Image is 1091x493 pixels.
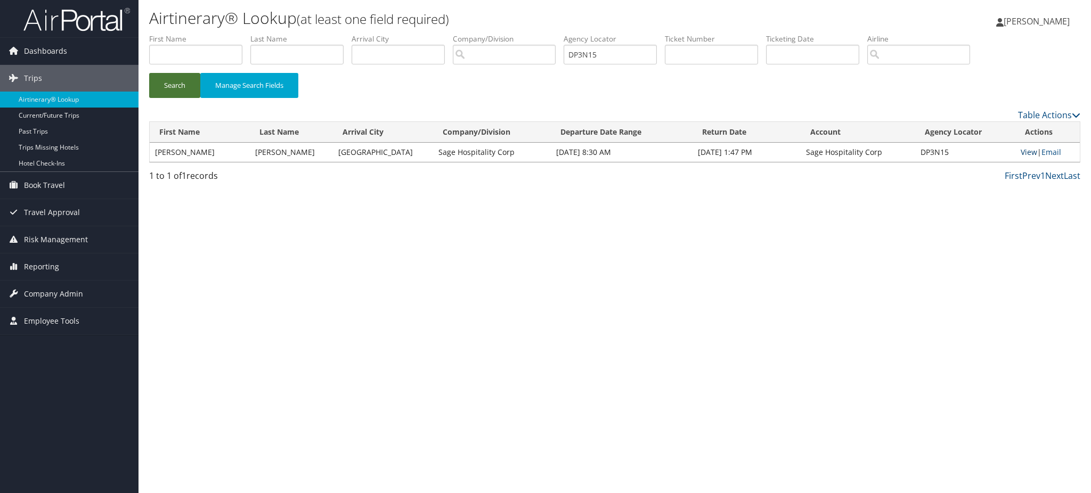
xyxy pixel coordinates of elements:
[1040,170,1045,182] a: 1
[915,122,1015,143] th: Agency Locator: activate to sort column ascending
[551,122,693,143] th: Departure Date Range: activate to sort column ascending
[801,143,915,162] td: Sage Hospitality Corp
[693,143,801,162] td: [DATE] 1:47 PM
[149,7,770,29] h1: Airtinerary® Lookup
[433,122,551,143] th: Company/Division
[182,170,186,182] span: 1
[150,143,250,162] td: [PERSON_NAME]
[149,169,370,187] div: 1 to 1 of records
[23,7,130,32] img: airportal-logo.png
[453,34,564,44] label: Company/Division
[867,34,978,44] label: Airline
[1045,170,1064,182] a: Next
[693,122,801,143] th: Return Date: activate to sort column ascending
[1005,170,1022,182] a: First
[433,143,551,162] td: Sage Hospitality Corp
[333,122,433,143] th: Arrival City: activate to sort column ascending
[24,281,83,307] span: Company Admin
[24,199,80,226] span: Travel Approval
[149,34,250,44] label: First Name
[996,5,1080,37] a: [PERSON_NAME]
[1041,147,1061,157] a: Email
[333,143,433,162] td: [GEOGRAPHIC_DATA]
[1022,170,1040,182] a: Prev
[250,143,332,162] td: [PERSON_NAME]
[24,172,65,199] span: Book Travel
[1021,147,1037,157] a: View
[352,34,453,44] label: Arrival City
[24,308,79,334] span: Employee Tools
[1015,122,1080,143] th: Actions
[564,34,665,44] label: Agency Locator
[297,10,449,28] small: (at least one field required)
[915,143,1015,162] td: DP3N15
[801,122,915,143] th: Account: activate to sort column ascending
[149,73,200,98] button: Search
[766,34,867,44] label: Ticketing Date
[1064,170,1080,182] a: Last
[24,38,67,64] span: Dashboards
[200,73,298,98] button: Manage Search Fields
[250,122,332,143] th: Last Name: activate to sort column ascending
[24,253,59,280] span: Reporting
[24,65,42,92] span: Trips
[551,143,693,162] td: [DATE] 8:30 AM
[1018,109,1080,121] a: Table Actions
[250,34,352,44] label: Last Name
[1004,15,1070,27] span: [PERSON_NAME]
[24,226,88,253] span: Risk Management
[1015,143,1080,162] td: |
[665,34,766,44] label: Ticket Number
[150,122,250,143] th: First Name: activate to sort column ascending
